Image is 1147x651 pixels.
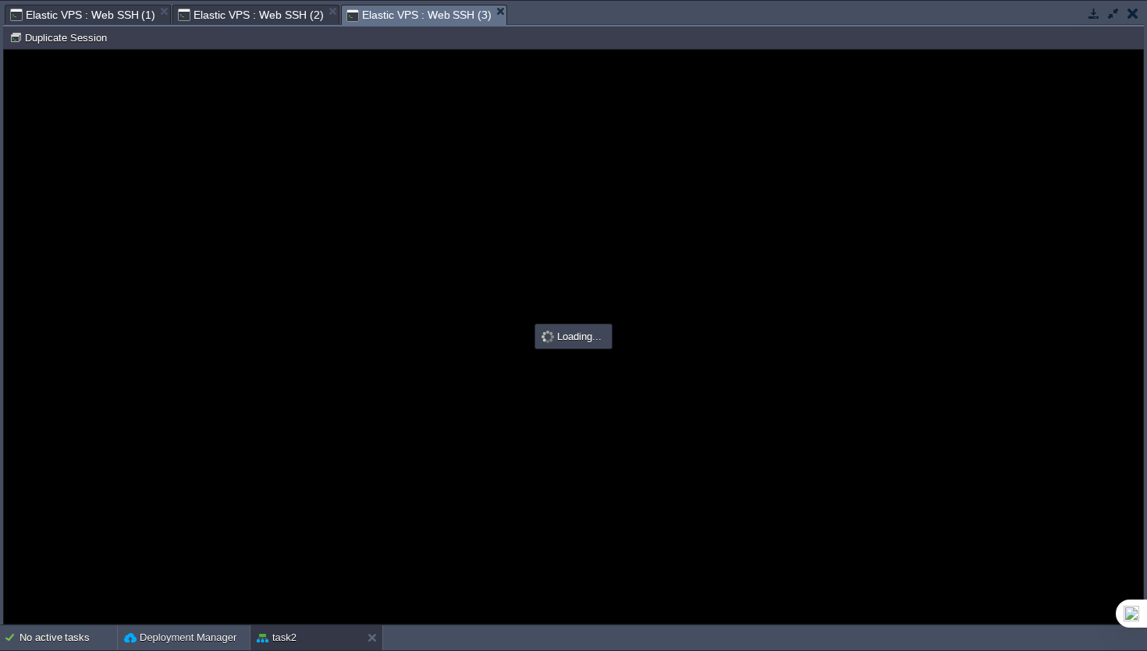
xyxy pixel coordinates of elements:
span: Elastic VPS : Web SSH (2) [178,5,323,24]
div: Loading... [537,326,610,347]
button: Duplicate Session [9,30,112,44]
span: Elastic VPS : Web SSH (3) [346,5,492,25]
span: Elastic VPS : Web SSH (1) [10,5,155,24]
div: No active tasks [20,625,117,650]
button: task2 [257,630,297,646]
button: Deployment Manager [124,630,236,646]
